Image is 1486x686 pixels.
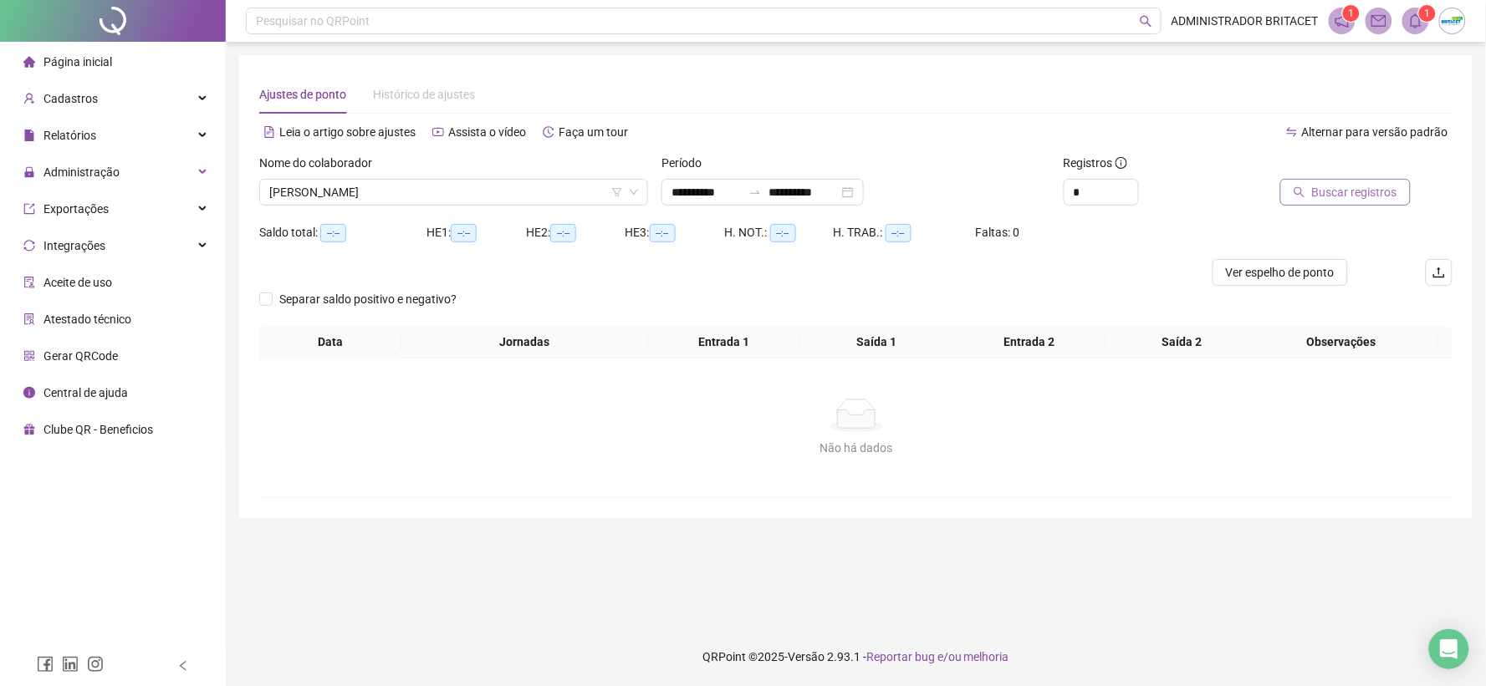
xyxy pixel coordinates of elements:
span: --:-- [451,224,477,242]
span: search [1294,186,1305,198]
span: 1 [1349,8,1355,19]
span: Gerar QRCode [43,349,118,363]
span: Alternar para versão padrão [1302,125,1448,139]
span: --:-- [886,224,912,242]
th: Entrada 2 [953,326,1106,358]
span: mail [1371,13,1386,28]
span: --:-- [770,224,796,242]
label: Período [661,154,712,172]
div: H. NOT.: [725,223,834,242]
span: --:-- [550,224,576,242]
th: Data [259,326,401,358]
span: Reportar bug e/ou melhoria [866,650,1009,663]
span: export [23,203,35,215]
span: 1 [1425,8,1431,19]
span: Registros [1064,154,1127,172]
span: Relatórios [43,129,96,142]
span: history [543,126,554,138]
div: HE 3: [626,223,725,242]
span: notification [1335,13,1350,28]
div: Saldo total: [259,223,426,242]
th: Entrada 1 [648,326,801,358]
span: solution [23,313,35,325]
span: swap [1286,126,1298,138]
div: HE 1: [426,223,526,242]
div: Open Intercom Messenger [1429,629,1469,669]
span: user-add [23,93,35,104]
span: Faça um tour [559,125,628,139]
sup: 1 [1343,5,1360,22]
span: Atestado técnico [43,313,131,326]
span: home [23,56,35,68]
span: ADMINISTRADOR BRITACET [1172,12,1319,30]
span: gift [23,424,35,435]
th: Jornadas [401,326,647,358]
th: Saída 2 [1106,326,1259,358]
span: swap-right [748,185,762,199]
span: info-circle [1116,157,1127,169]
footer: QRPoint © 2025 - 2.93.1 - [226,628,1486,686]
span: Leia o artigo sobre ajustes [279,125,416,139]
span: Clube QR - Beneficios [43,423,153,436]
span: Buscar registros [1312,183,1397,201]
span: FRANCISCO ANDERSON NOGUEIRA DE SOUSA [269,180,638,205]
span: search [1140,15,1152,28]
span: Cadastros [43,92,98,105]
span: to [748,185,762,199]
span: audit [23,277,35,288]
span: Administração [43,165,120,179]
span: qrcode [23,350,35,362]
div: HE 2: [526,223,626,242]
span: Observações [1251,333,1432,351]
span: Página inicial [43,55,112,69]
span: facebook [37,656,54,673]
span: --:-- [650,224,676,242]
span: linkedin [62,656,79,673]
span: filter [612,187,622,197]
span: bell [1408,13,1423,28]
span: sync [23,240,35,252]
span: Integrações [43,239,105,252]
span: left [177,660,189,672]
img: 73035 [1440,8,1465,33]
th: Saída 1 [800,326,953,358]
span: Aceite de uso [43,276,112,289]
button: Ver espelho de ponto [1213,259,1348,286]
span: Central de ajuda [43,386,128,399]
span: Separar saldo positivo e negativo? [273,290,463,308]
span: youtube [432,126,444,138]
div: Não há dados [279,439,1433,457]
span: upload [1432,266,1446,279]
span: Exportações [43,202,109,216]
span: file [23,130,35,141]
label: Nome do colaborador [259,154,383,172]
sup: 1 [1419,5,1436,22]
span: Versão [788,650,825,663]
span: Ver espelho de ponto [1226,263,1335,282]
button: Buscar registros [1280,179,1411,206]
div: H. TRAB.: [834,223,976,242]
span: instagram [87,656,104,673]
span: lock [23,166,35,178]
div: Ajustes de ponto [259,85,346,104]
span: --:-- [320,224,346,242]
span: Assista o vídeo [448,125,526,139]
div: Histórico de ajustes [373,85,475,104]
span: Faltas: 0 [976,226,1020,239]
th: Observações [1244,326,1438,358]
span: file-text [263,126,275,138]
span: info-circle [23,387,35,399]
